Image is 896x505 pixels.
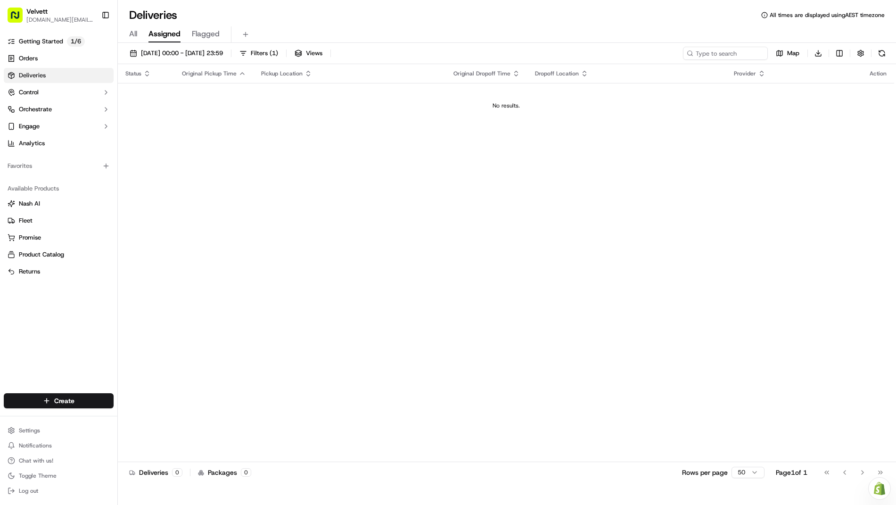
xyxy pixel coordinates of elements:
[129,28,137,40] span: All
[261,70,303,77] span: Pickup Location
[19,122,40,131] span: Engage
[19,472,57,480] span: Toggle Theme
[270,49,278,58] span: ( 1 )
[535,70,579,77] span: Dropoff Location
[4,213,114,228] button: Fleet
[683,47,768,60] input: Type to search
[19,139,45,148] span: Analytics
[4,230,114,245] button: Promise
[198,468,251,477] div: Packages
[125,47,227,60] button: [DATE] 00:00 - [DATE] 23:59
[4,102,114,117] button: Orchestrate
[241,468,251,477] div: 0
[8,199,110,208] a: Nash AI
[776,468,807,477] div: Page 1 of 1
[19,267,40,276] span: Returns
[770,11,885,19] span: All times are displayed using AEST timezone
[19,88,39,97] span: Control
[19,54,38,63] span: Orders
[4,393,114,408] button: Create
[19,487,38,495] span: Log out
[122,102,890,109] div: No results.
[4,196,114,211] button: Nash AI
[67,36,85,47] p: 1 / 6
[172,468,182,477] div: 0
[4,34,114,49] a: Getting Started1/6
[8,267,110,276] a: Returns
[4,119,114,134] button: Engage
[192,28,220,40] span: Flagged
[772,47,804,60] button: Map
[26,7,48,16] button: Velvett
[4,136,114,151] a: Analytics
[453,70,510,77] span: Original Dropoff Time
[19,199,40,208] span: Nash AI
[182,70,237,77] span: Original Pickup Time
[26,16,94,24] button: [DOMAIN_NAME][EMAIL_ADDRESS][DOMAIN_NAME]
[4,424,114,437] button: Settings
[4,85,114,100] button: Control
[8,233,110,242] a: Promise
[19,105,52,114] span: Orchestrate
[8,216,110,225] a: Fleet
[4,264,114,279] button: Returns
[306,49,322,58] span: Views
[4,247,114,262] button: Product Catalog
[787,49,799,58] span: Map
[129,8,177,23] h1: Deliveries
[19,457,53,464] span: Chat with us!
[734,70,756,77] span: Provider
[125,70,141,77] span: Status
[4,68,114,83] a: Deliveries
[19,233,41,242] span: Promise
[4,469,114,482] button: Toggle Theme
[870,70,887,77] div: Action
[19,427,40,434] span: Settings
[4,51,114,66] a: Orders
[141,49,223,58] span: [DATE] 00:00 - [DATE] 23:59
[8,250,110,259] a: Product Catalog
[19,250,64,259] span: Product Catalog
[4,181,114,196] div: Available Products
[19,37,63,46] span: Getting Started
[251,49,278,58] span: Filters
[19,442,52,449] span: Notifications
[148,28,181,40] span: Assigned
[4,484,114,497] button: Log out
[4,439,114,452] button: Notifications
[129,468,182,477] div: Deliveries
[290,47,327,60] button: Views
[54,396,74,406] span: Create
[19,216,33,225] span: Fleet
[4,158,114,174] div: Favorites
[682,468,728,477] p: Rows per page
[875,47,888,60] button: Refresh
[235,47,282,60] button: Filters(1)
[19,71,46,80] span: Deliveries
[4,4,98,26] button: Velvett[DOMAIN_NAME][EMAIL_ADDRESS][DOMAIN_NAME]
[4,454,114,467] button: Chat with us!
